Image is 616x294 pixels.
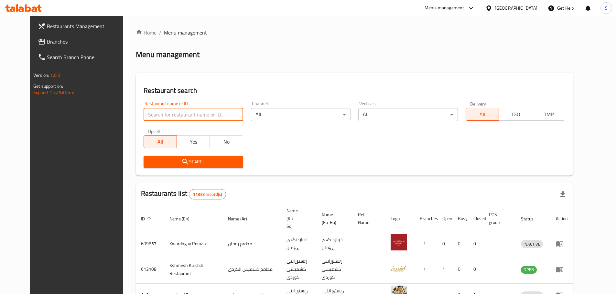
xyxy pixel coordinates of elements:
[391,234,407,250] img: Xwardngay Roman
[468,205,484,232] th: Closed
[228,215,255,223] span: Name (Ar)
[144,156,243,168] button: Search
[33,18,133,34] a: Restaurants Management
[281,255,317,284] td: رێستۆرانتی کشمیشى كوردى
[358,108,458,121] div: All
[177,135,210,148] button: Yes
[212,137,240,147] span: No
[286,207,309,230] span: Name (Ku-So)
[521,240,543,248] div: INACTIVE
[164,232,223,255] td: Xwardngay Roman
[453,232,468,255] td: 0
[385,205,415,232] th: Logo
[47,53,128,61] span: Search Branch Phone
[469,110,496,119] span: All
[144,86,565,96] h2: Restaurant search
[358,211,378,226] span: Ref. Name
[495,5,537,12] div: [GEOGRAPHIC_DATA]
[136,49,200,60] h2: Menu management
[556,266,568,273] div: Menu
[555,187,570,202] div: Export file
[136,29,573,36] nav: breadcrumb
[149,158,238,166] span: Search
[415,232,437,255] td: 1
[317,232,353,255] td: خواردنگەی ڕۆمان
[50,71,60,79] span: 1.0.0
[499,108,532,121] button: TGO
[33,49,133,65] a: Search Branch Phone
[223,255,281,284] td: مطعم كشميش الكردي
[33,71,49,79] span: Version:
[453,205,468,232] th: Busy
[521,240,543,248] span: INACTIVE
[468,255,484,284] td: 0
[502,110,529,119] span: TGO
[453,255,468,284] td: 0
[159,29,161,36] li: /
[179,137,207,147] span: Yes
[164,255,223,284] td: Kshmesh Kurdish Restaurant
[223,232,281,255] td: مطعم رومان
[281,232,317,255] td: خواردنگەی ڕۆمان
[322,211,345,226] span: Name (Ku-Ba)
[521,215,542,223] span: Status
[136,29,157,36] a: Home
[556,240,568,248] div: Menu
[146,137,174,147] span: All
[164,29,207,36] span: Menu management
[33,82,63,90] span: Get support on:
[535,110,563,119] span: TMP
[425,4,464,12] div: Menu-management
[437,205,453,232] th: Open
[317,255,353,284] td: رێستۆرانتی کشمیشى كوردى
[551,205,573,232] th: Action
[141,189,226,199] h2: Restaurants list
[47,38,128,46] span: Branches
[148,129,160,133] label: Upsell
[136,232,164,255] td: 609857
[251,108,351,121] div: All
[169,215,198,223] span: Name (En)
[33,88,74,97] a: Support.OpsPlatform
[437,255,453,284] td: 1
[391,260,407,276] img: Kshmesh Kurdish Restaurant
[33,34,133,49] a: Branches
[415,205,437,232] th: Branches
[532,108,565,121] button: TMP
[466,108,499,121] button: All
[136,255,164,284] td: 613108
[437,232,453,255] td: 0
[189,191,226,198] span: 11833 record(s)
[210,135,243,148] button: No
[489,211,508,226] span: POS group
[468,232,484,255] td: 0
[521,266,537,273] span: OPEN
[144,108,243,121] input: Search for restaurant name or ID..
[144,135,177,148] button: All
[189,189,226,199] div: Total records count
[605,5,608,12] span: S
[415,255,437,284] td: 1
[141,215,153,223] span: ID
[47,22,128,30] span: Restaurants Management
[470,101,486,106] label: Delivery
